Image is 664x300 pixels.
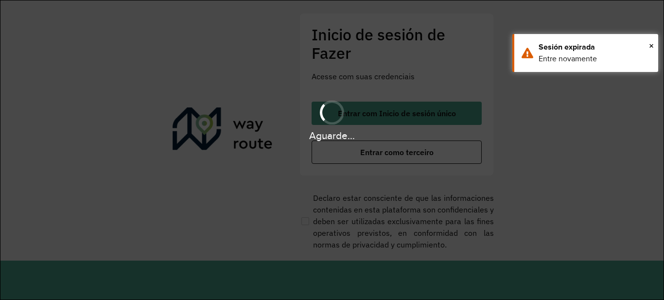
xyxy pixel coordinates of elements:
[539,43,595,51] font: Sesión expirada
[649,40,654,51] font: ×
[539,41,651,53] div: Sesión expirada
[309,130,355,141] font: Aguarde...
[539,54,597,63] font: Entre novamente
[649,38,654,53] button: Cerca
